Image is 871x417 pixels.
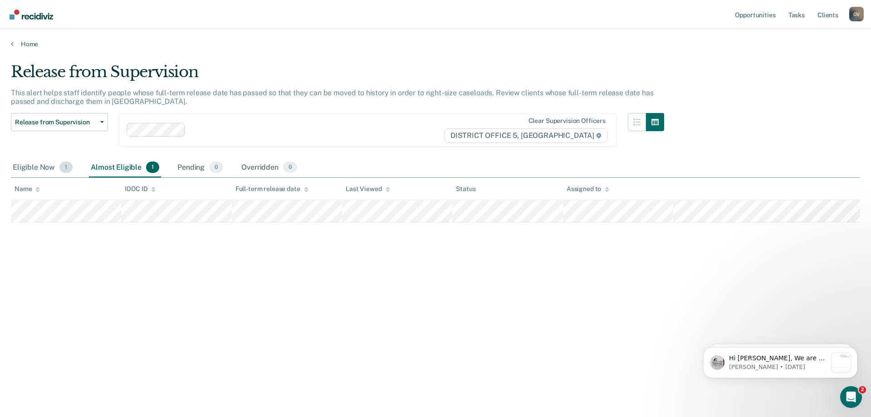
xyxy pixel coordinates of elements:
[39,25,137,258] span: Hi [PERSON_NAME], We are so excited to announce a brand new feature: AI case note search! 📣 Findi...
[146,162,159,173] span: 1
[176,158,225,178] div: Pending0
[59,162,73,173] span: 1
[235,185,308,193] div: Full-term release date
[15,118,97,126] span: Release from Supervision
[15,185,40,193] div: Name
[840,386,862,408] iframe: Intercom live chat
[11,158,74,178] div: Eligible Now1
[849,7,864,21] button: Profile dropdown button
[859,386,866,393] span: 2
[528,117,606,125] div: Clear supervision officers
[89,158,161,178] div: Almost Eligible1
[445,128,607,143] span: DISTRICT OFFICE 5, [GEOGRAPHIC_DATA]
[283,162,297,173] span: 0
[11,63,664,88] div: Release from Supervision
[849,7,864,21] div: O V
[39,34,137,42] p: Message from Kim, sent 6d ago
[10,10,53,20] img: Recidiviz
[456,185,475,193] div: Status
[567,185,609,193] div: Assigned to
[11,40,860,48] a: Home
[209,162,223,173] span: 0
[240,158,299,178] div: Overridden0
[690,329,871,392] iframe: Intercom notifications message
[346,185,390,193] div: Last Viewed
[11,113,108,131] button: Release from Supervision
[125,185,156,193] div: IDOC ID
[11,88,653,106] p: This alert helps staff identify people whose full-term release date has passed so that they can b...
